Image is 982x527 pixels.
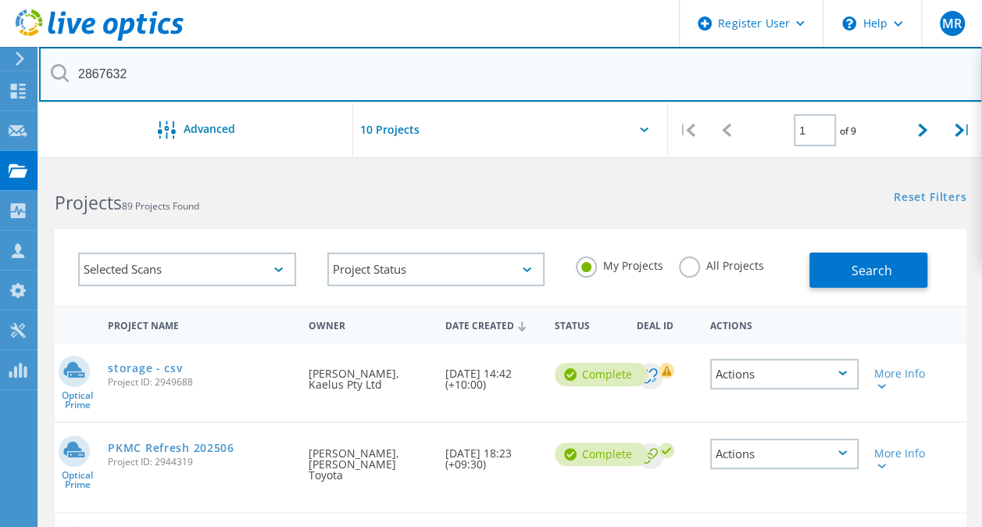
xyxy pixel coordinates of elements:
[437,343,547,406] div: [DATE] 14:42 (+10:00)
[327,253,545,286] div: Project Status
[547,310,629,339] div: Status
[16,33,184,44] a: Live Optics Dashboard
[108,443,234,454] a: PKMC Refresh 202506
[437,423,547,486] div: [DATE] 18:23 (+09:30)
[301,310,437,339] div: Owner
[55,391,100,410] span: Optical Prime
[122,199,199,213] span: 89 Projects Found
[668,102,707,158] div: |
[555,363,648,386] div: Complete
[894,192,966,205] a: Reset Filters
[629,310,702,339] div: Deal Id
[301,343,437,406] div: [PERSON_NAME], Kaelus Pty Ltd
[301,423,437,497] div: [PERSON_NAME], [PERSON_NAME] Toyota
[874,368,931,390] div: More Info
[943,102,982,158] div: |
[184,124,235,134] span: Advanced
[437,310,547,339] div: Date Created
[851,262,891,279] span: Search
[842,16,856,30] svg: \n
[100,310,301,339] div: Project Name
[55,190,122,215] b: Projects
[942,17,962,30] span: MR
[809,253,927,288] button: Search
[874,448,931,470] div: More Info
[55,471,100,489] span: Optical Prime
[840,124,856,138] span: of 9
[702,310,866,339] div: Actions
[78,253,296,286] div: Selected Scans
[679,256,764,271] label: All Projects
[108,378,293,387] span: Project ID: 2949688
[710,439,859,469] div: Actions
[576,256,663,271] label: My Projects
[108,457,293,467] span: Project ID: 2944319
[555,443,648,466] div: Complete
[108,363,182,374] a: storage - csv
[710,359,859,389] div: Actions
